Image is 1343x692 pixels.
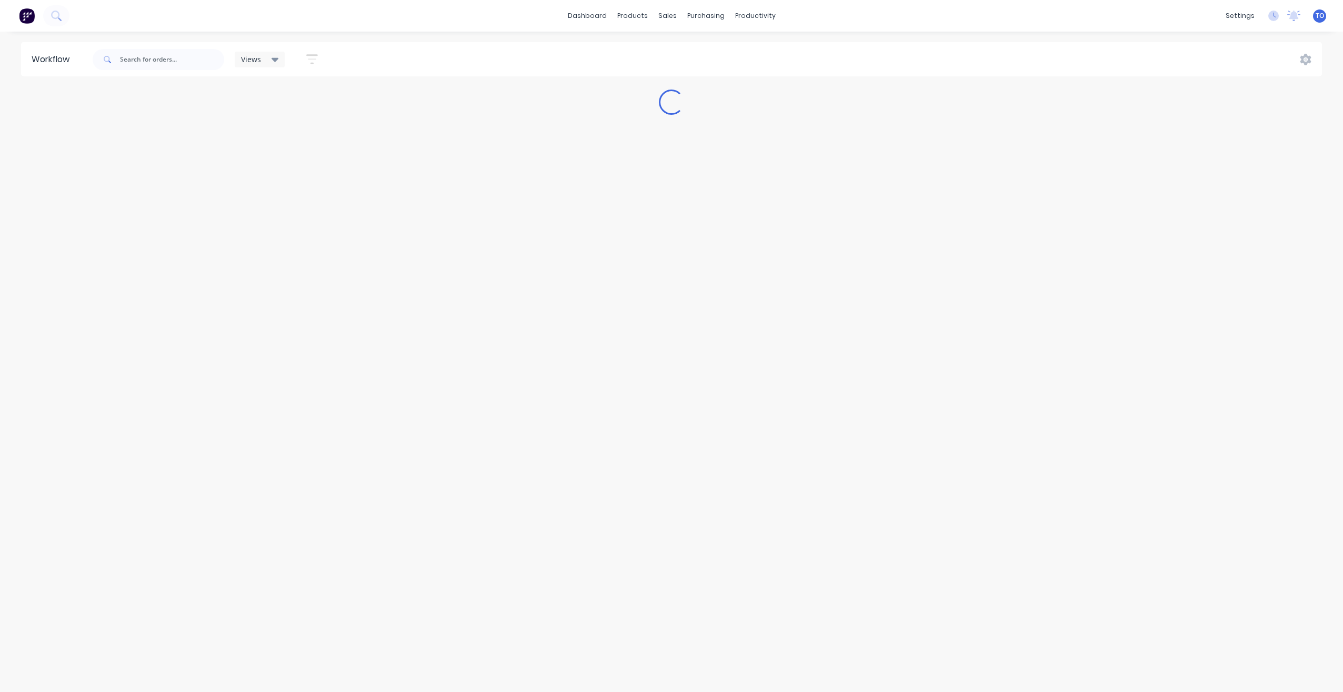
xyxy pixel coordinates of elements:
[32,53,75,66] div: Workflow
[612,8,653,24] div: products
[653,8,682,24] div: sales
[120,49,224,70] input: Search for orders...
[19,8,35,24] img: Factory
[241,54,261,65] span: Views
[730,8,781,24] div: productivity
[1220,8,1260,24] div: settings
[563,8,612,24] a: dashboard
[682,8,730,24] div: purchasing
[1316,11,1324,21] span: TO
